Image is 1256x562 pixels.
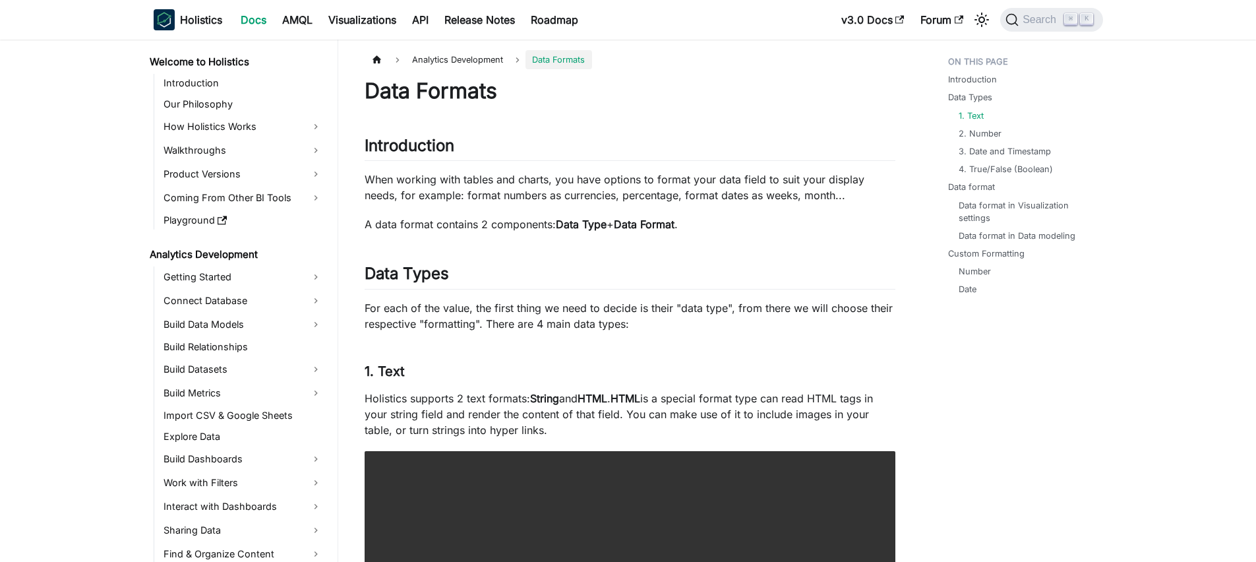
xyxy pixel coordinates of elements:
[365,78,895,104] h1: Data Formats
[578,392,607,405] strong: HTML
[948,181,995,193] a: Data format
[611,392,640,405] strong: HTML
[365,50,390,69] a: Home page
[160,266,326,288] a: Getting Started
[146,53,326,71] a: Welcome to Holistics
[1019,14,1064,26] span: Search
[405,50,510,69] span: Analytics Development
[912,9,971,30] a: Forum
[365,390,895,438] p: Holistics supports 2 text formats: and . is a special format type can read HTML tags in your stri...
[160,314,326,335] a: Build Data Models
[556,218,607,231] strong: Data Type
[1064,13,1077,25] kbd: ⌘
[180,12,222,28] b: Holistics
[140,40,338,562] nav: Docs sidebar
[160,406,326,425] a: Import CSV & Google Sheets
[959,109,984,122] a: 1. Text
[233,9,274,30] a: Docs
[365,172,895,203] p: When working with tables and charts, you have options to format your data field to suit your disp...
[436,9,523,30] a: Release Notes
[523,9,586,30] a: Roadmap
[274,9,320,30] a: AMQL
[160,427,326,446] a: Explore Data
[971,9,992,30] button: Switch between dark and light mode (currently light mode)
[948,247,1025,260] a: Custom Formatting
[160,164,326,185] a: Product Versions
[160,359,326,380] a: Build Datasets
[146,245,326,264] a: Analytics Development
[1000,8,1102,32] button: Search (Command+K)
[365,363,895,380] h3: 1. Text
[160,383,326,404] a: Build Metrics
[948,91,992,104] a: Data Types
[160,472,326,493] a: Work with Filters
[404,9,436,30] a: API
[365,264,895,289] h2: Data Types
[959,265,991,278] a: Number
[959,127,1002,140] a: 2. Number
[154,9,175,30] img: Holistics
[365,136,895,161] h2: Introduction
[525,50,591,69] span: Data Formats
[160,187,326,208] a: Coming From Other BI Tools
[365,300,895,332] p: For each of the value, the first thing we need to decide is their "data type", from there we will...
[959,199,1090,224] a: Data format in Visualization settings
[833,9,912,30] a: v3.0 Docs
[320,9,404,30] a: Visualizations
[959,145,1051,158] a: 3. Date and Timestamp
[160,116,326,137] a: How Holistics Works
[959,283,976,296] a: Date
[160,520,326,541] a: Sharing Data
[365,216,895,232] p: A data format contains 2 components: + .
[160,496,326,517] a: Interact with Dashboards
[948,73,997,86] a: Introduction
[365,50,895,69] nav: Breadcrumbs
[160,95,326,113] a: Our Philosophy
[160,140,326,161] a: Walkthroughs
[530,392,559,405] strong: String
[160,449,326,470] a: Build Dashboards
[160,338,326,356] a: Build Relationships
[959,163,1053,175] a: 4. True/False (Boolean)
[614,218,674,231] strong: Data Format
[160,290,326,311] a: Connect Database
[160,74,326,92] a: Introduction
[154,9,222,30] a: HolisticsHolistics
[160,211,326,230] a: Playground
[1080,13,1093,25] kbd: K
[959,230,1075,242] a: Data format in Data modeling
